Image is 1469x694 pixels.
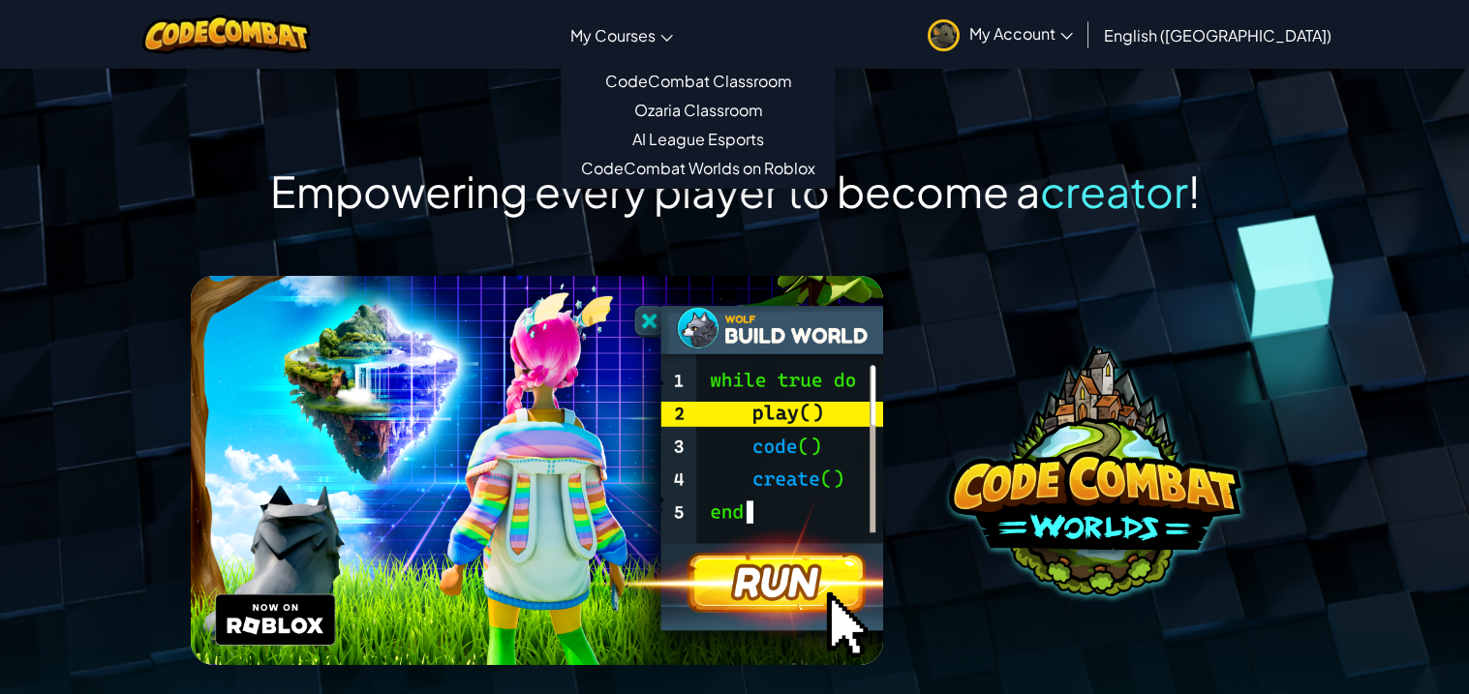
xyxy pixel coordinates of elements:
[949,345,1241,595] img: coco-worlds-no-desc.png
[1094,9,1341,61] a: English ([GEOGRAPHIC_DATA])
[1188,164,1200,218] span: !
[570,25,656,45] span: My Courses
[561,9,683,61] a: My Courses
[562,125,835,154] a: AI League Esports
[928,19,960,51] img: avatar
[969,23,1073,44] span: My Account
[142,15,312,54] img: CodeCombat logo
[562,67,835,96] a: CodeCombat Classroom
[270,164,1040,218] span: Empowering every player to become a
[562,154,835,183] a: CodeCombat Worlds on Roblox
[918,4,1083,65] a: My Account
[562,96,835,125] a: Ozaria Classroom
[1040,164,1188,218] span: creator
[1104,25,1331,45] span: English ([GEOGRAPHIC_DATA])
[191,276,883,665] img: header.png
